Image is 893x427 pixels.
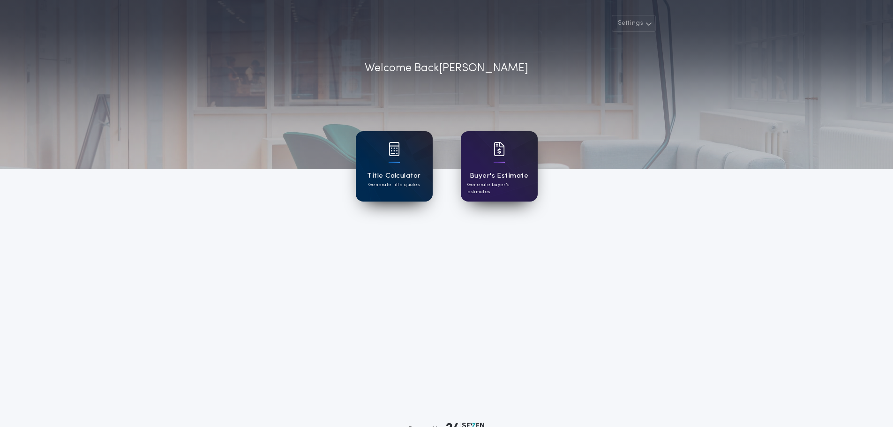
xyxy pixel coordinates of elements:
[368,181,420,188] p: Generate title quotes
[467,181,531,195] p: Generate buyer's estimates
[365,60,528,77] p: Welcome Back [PERSON_NAME]
[612,15,656,32] button: Settings
[494,142,505,156] img: card icon
[356,131,433,202] a: card iconTitle CalculatorGenerate title quotes
[470,171,528,181] h1: Buyer's Estimate
[389,142,400,156] img: card icon
[367,171,420,181] h1: Title Calculator
[461,131,538,202] a: card iconBuyer's EstimateGenerate buyer's estimates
